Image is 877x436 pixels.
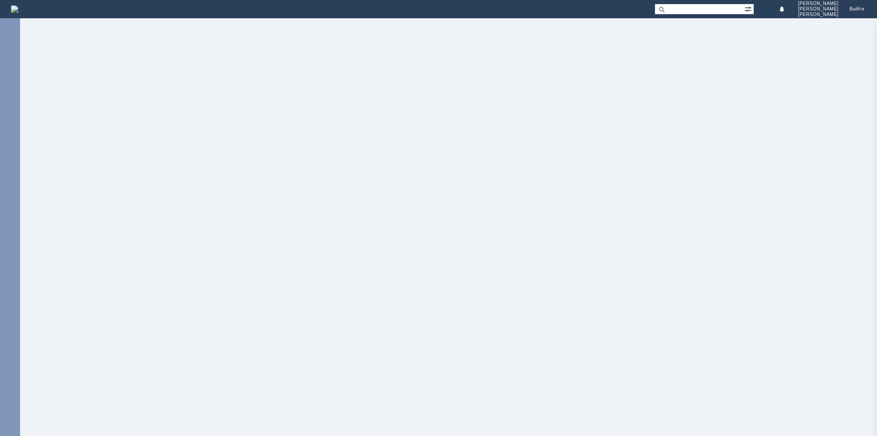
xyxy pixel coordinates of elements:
[798,1,839,6] span: [PERSON_NAME]
[11,5,18,13] img: logo
[798,12,839,17] span: [PERSON_NAME]
[745,4,754,13] span: Расширенный поиск
[11,5,18,13] a: Перейти на домашнюю страницу
[798,6,839,12] span: [PERSON_NAME]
